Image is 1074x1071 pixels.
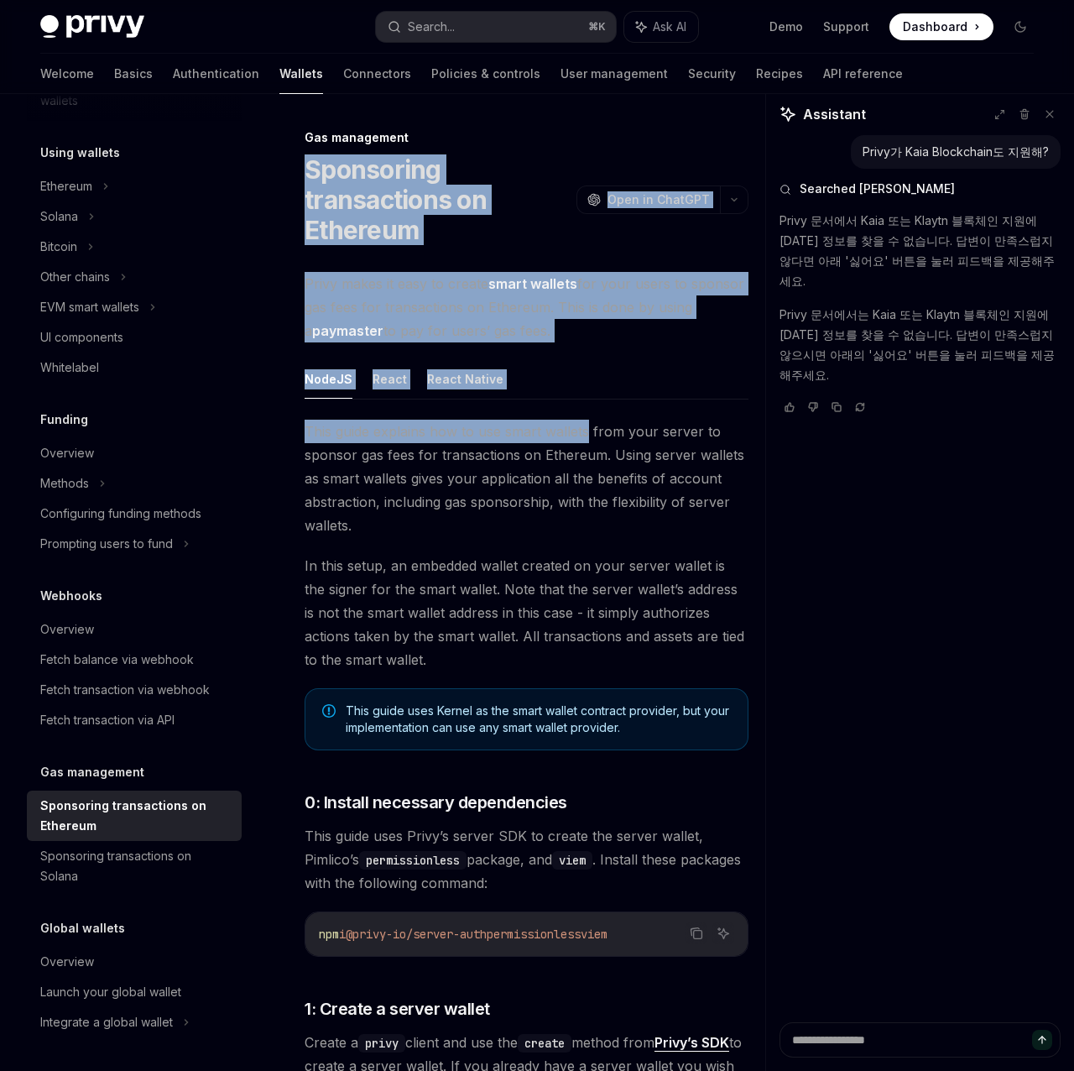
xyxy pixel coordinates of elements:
span: Privy makes it easy to create for your users to sponsor gas fees for transactions on Ethereum. Th... [305,272,748,342]
button: React Native [427,359,503,399]
a: Welcome [40,54,94,94]
div: Overview [40,443,94,463]
a: Sponsoring transactions on Solana [27,841,242,891]
code: create [518,1034,571,1053]
a: Security [688,54,736,94]
button: Copy the contents from the code block [686,922,707,944]
a: Dashboard [889,13,993,40]
button: Open in ChatGPT [576,185,720,214]
h5: Global wallets [40,918,125,938]
div: Whitelabel [40,358,99,378]
span: This guide explains how to use smart wallets from your server to sponsor gas fees for transaction... [305,420,748,537]
div: Gas management [305,129,748,146]
div: EVM smart wallets [40,297,139,317]
code: permissionless [359,851,467,870]
a: Privy’s SDK [654,1034,729,1052]
span: 0: Install necessary dependencies [305,791,567,814]
div: Methods [40,473,89,494]
span: 1: Create a server wallet [305,997,490,1021]
button: NodeJS [305,359,352,399]
span: ⌘ K [588,20,606,34]
strong: smart wallets [488,275,577,292]
div: Bitcoin [40,237,77,257]
div: Search... [408,17,455,37]
span: Ask AI [653,18,686,35]
h5: Webhooks [40,586,102,606]
a: API reference [823,54,903,94]
div: Fetch transaction via webhook [40,680,210,700]
code: privy [358,1034,405,1053]
span: npm [319,927,339,942]
a: paymaster [312,322,383,340]
div: Integrate a global wallet [40,1012,173,1032]
div: Overview [40,952,94,972]
div: Ethereum [40,176,92,196]
button: Send message [1032,1030,1052,1050]
svg: Note [322,704,336,718]
a: UI components [27,322,242,353]
span: @privy-io/server-auth [346,927,487,942]
h1: Sponsoring transactions on Ethereum [305,154,570,245]
a: User management [560,54,668,94]
button: Ask AI [712,922,734,944]
a: Fetch transaction via API [27,705,242,735]
div: UI components [40,327,123,347]
p: Privy 문서에서 Kaia 또는 Klaytn 블록체인 지원에 [DATE] 정보를 찾을 수 없습니다. 답변이 만족스럽지 않다면 아래 '싫어요' 버튼을 눌러 피드백을 제공해주세요. [779,211,1061,291]
button: Toggle dark mode [1007,13,1034,40]
a: Overview [27,947,242,977]
a: Whitelabel [27,353,242,383]
div: Sponsoring transactions on Solana [40,846,232,886]
a: Sponsoring transactions on Ethereum [27,791,242,841]
div: Solana [40,206,78,227]
button: Search...⌘K [376,12,616,42]
span: i [339,927,346,942]
a: Recipes [756,54,803,94]
div: Launch your global wallet [40,982,181,1002]
a: Demo [769,18,803,35]
span: Dashboard [903,18,967,35]
a: Configuring funding methods [27,499,242,529]
div: Other chains [40,267,110,287]
code: viem [552,851,592,870]
div: Fetch balance via webhook [40,650,194,670]
span: This guide uses Kernel as the smart wallet contract provider, but your implementation can use any... [346,703,731,736]
button: Searched [PERSON_NAME] [779,180,1061,197]
a: Policies & controls [431,54,540,94]
span: Searched [PERSON_NAME] [800,180,955,197]
img: dark logo [40,15,144,39]
a: Fetch balance via webhook [27,645,242,675]
div: Configuring funding methods [40,504,201,524]
a: Fetch transaction via webhook [27,675,242,705]
h5: Using wallets [40,143,120,163]
a: Overview [27,614,242,645]
p: Privy 문서에서는 Kaia 또는 Klaytn 블록체인 지원에 [DATE] 정보를 찾을 수 없습니다. 답변이 만족스럽지 않으시면 아래의 '싫어요' 버튼을 눌러 피드백을 제공... [779,305,1061,385]
a: Wallets [279,54,323,94]
button: React [373,359,407,399]
span: Assistant [803,104,866,124]
span: permissionless [487,927,581,942]
span: This guide uses Privy’s server SDK to create the server wallet, Pimlico’s package, and . Install ... [305,824,748,895]
span: Open in ChatGPT [607,191,710,208]
div: Overview [40,619,94,640]
h5: Gas management [40,762,144,782]
a: Authentication [173,54,259,94]
h5: Funding [40,410,88,430]
div: Fetch transaction via API [40,710,175,730]
div: Sponsoring transactions on Ethereum [40,796,232,836]
a: Connectors [343,54,411,94]
span: viem [581,927,607,942]
div: Prompting users to fund [40,534,173,554]
a: Overview [27,438,242,468]
span: In this setup, an embedded wallet created on your server wallet is the signer for the smart walle... [305,554,748,671]
a: Support [823,18,869,35]
button: Ask AI [624,12,698,42]
a: Basics [114,54,153,94]
a: Launch your global wallet [27,977,242,1007]
div: Privy가 Kaia Blockchain도 지원해? [863,144,1049,160]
